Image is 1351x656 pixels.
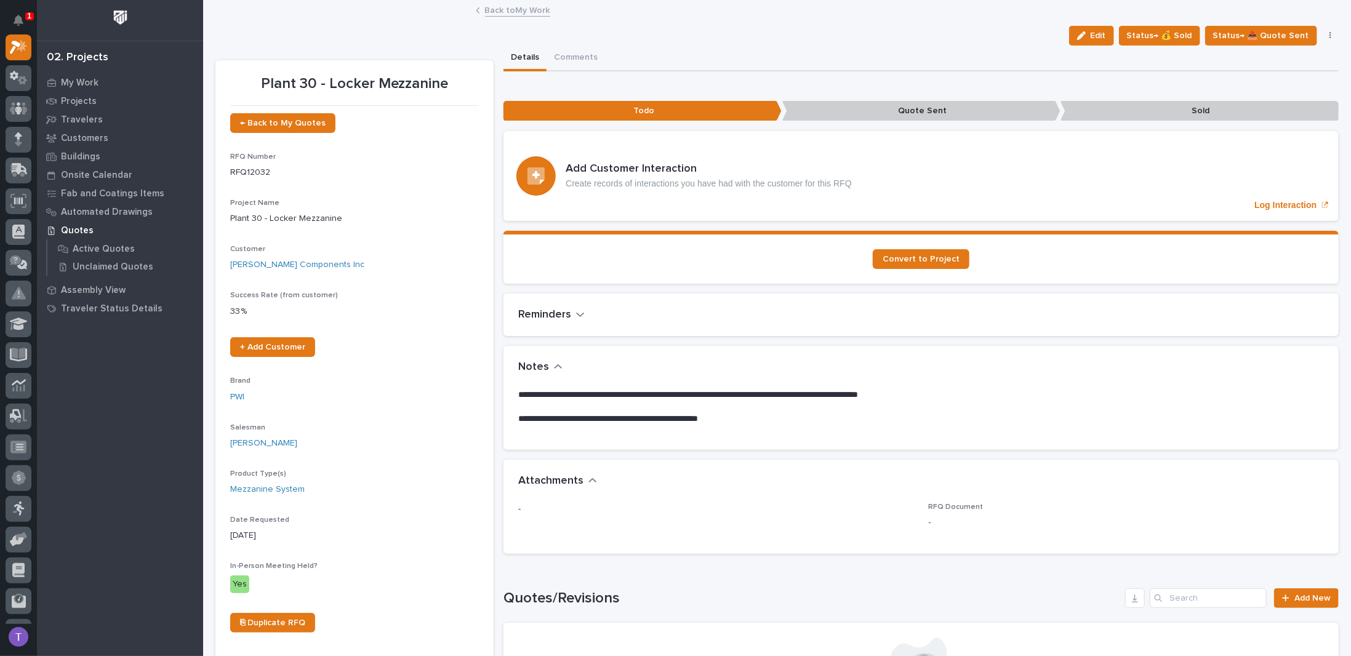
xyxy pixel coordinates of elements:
[1069,26,1114,46] button: Edit
[37,73,203,92] a: My Work
[61,285,126,296] p: Assembly View
[27,12,31,20] p: 1
[240,618,305,627] span: ⎘ Duplicate RFQ
[230,75,479,93] p: Plant 30 - Locker Mezzanine
[37,221,203,239] a: Quotes
[518,503,913,516] p: -
[873,249,969,269] a: Convert to Project
[1213,28,1309,43] span: Status→ 📤 Quote Sent
[61,303,162,314] p: Traveler Status Details
[230,166,479,179] p: RFQ12032
[6,624,31,650] button: users-avatar
[230,391,244,404] a: PWI
[1294,594,1331,602] span: Add New
[1150,588,1267,608] input: Search
[6,7,31,33] button: Notifications
[61,188,164,199] p: Fab and Coatings Items
[929,503,984,511] span: RFQ Document
[240,343,305,351] span: + Add Customer
[61,151,100,162] p: Buildings
[230,613,315,633] a: ⎘ Duplicate RFQ
[61,96,97,107] p: Projects
[15,15,31,34] div: Notifications1
[230,483,305,496] a: Mezzanine System
[230,437,297,450] a: [PERSON_NAME]
[47,51,108,65] div: 02. Projects
[230,516,289,524] span: Date Requested
[518,361,549,374] h2: Notes
[503,590,1120,607] h1: Quotes/Revisions
[230,562,318,570] span: In-Person Meeting Held?
[485,2,550,17] a: Back toMy Work
[1091,30,1106,41] span: Edit
[37,92,203,110] a: Projects
[230,113,335,133] a: ← Back to My Quotes
[566,178,852,189] p: Create records of interactions you have had with the customer for this RFQ
[230,305,479,318] p: 33 %
[37,147,203,166] a: Buildings
[1127,28,1192,43] span: Status→ 💰 Sold
[1060,101,1339,121] p: Sold
[230,258,364,271] a: [PERSON_NAME] Components Inc
[1205,26,1317,46] button: Status→ 📤 Quote Sent
[230,337,315,357] a: + Add Customer
[37,110,203,129] a: Travelers
[518,308,585,322] button: Reminders
[883,255,960,263] span: Convert to Project
[61,114,103,126] p: Travelers
[230,199,279,207] span: Project Name
[230,246,265,253] span: Customer
[47,240,203,257] a: Active Quotes
[230,212,479,225] p: Plant 30 - Locker Mezzanine
[1119,26,1200,46] button: Status→ 💰 Sold
[37,202,203,221] a: Automated Drawings
[61,170,132,181] p: Onsite Calendar
[109,6,132,29] img: Workspace Logo
[518,474,597,488] button: Attachments
[929,516,1324,529] p: -
[61,225,94,236] p: Quotes
[547,46,605,71] button: Comments
[37,166,203,184] a: Onsite Calendar
[1274,588,1339,608] a: Add New
[73,262,153,273] p: Unclaimed Quotes
[230,575,249,593] div: Yes
[230,424,265,431] span: Salesman
[230,470,286,478] span: Product Type(s)
[1254,200,1317,210] p: Log Interaction
[518,308,571,322] h2: Reminders
[503,131,1339,221] a: Log Interaction
[230,292,338,299] span: Success Rate (from customer)
[503,46,547,71] button: Details
[518,361,563,374] button: Notes
[37,299,203,318] a: Traveler Status Details
[37,184,203,202] a: Fab and Coatings Items
[503,101,782,121] p: Todo
[61,207,153,218] p: Automated Drawings
[230,153,276,161] span: RFQ Number
[230,529,479,542] p: [DATE]
[230,377,251,385] span: Brand
[73,244,135,255] p: Active Quotes
[782,101,1060,121] p: Quote Sent
[566,162,852,176] h3: Add Customer Interaction
[240,119,326,127] span: ← Back to My Quotes
[37,129,203,147] a: Customers
[61,133,108,144] p: Customers
[61,78,98,89] p: My Work
[37,281,203,299] a: Assembly View
[47,258,203,275] a: Unclaimed Quotes
[518,474,583,488] h2: Attachments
